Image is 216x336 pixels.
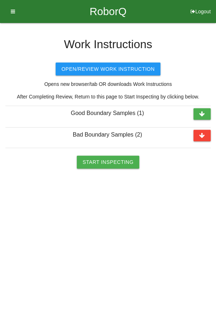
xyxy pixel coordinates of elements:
h6: Bad Boundary Samples ( 2 ) [22,132,211,138]
h4: Work Instructions [5,38,211,51]
p: Opens new browser/tab OR downloads Work Instructions [5,80,211,88]
button: Open/Review Work Instruction [56,63,160,75]
h6: Good Boundary Samples ( 1 ) [22,110,211,116]
p: After Completing Review, Return to this page to Start Inspecting by clicking below. [5,93,211,101]
button: Start Inspecting [77,156,139,169]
